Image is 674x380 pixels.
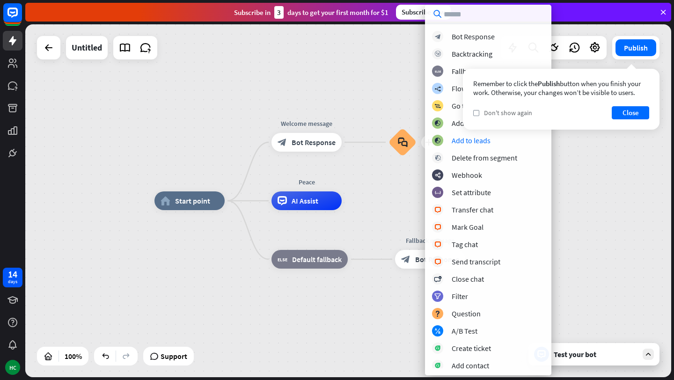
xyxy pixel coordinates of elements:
[538,79,560,88] span: Publish
[435,51,441,57] i: block_backtracking
[434,86,441,92] i: builder_tree
[435,172,441,178] i: webhooks
[8,270,17,278] div: 14
[264,177,349,187] div: Peace
[452,292,468,301] div: Filter
[161,196,170,205] i: home_2
[401,255,410,264] i: block_bot_response
[452,222,484,232] div: Mark Goal
[5,360,20,375] div: HC
[292,255,342,264] span: Default fallback
[612,106,649,119] button: Close
[435,311,440,317] i: block_question
[435,68,441,74] i: block_fallback
[452,343,491,353] div: Create ticket
[435,328,441,334] i: block_ab_testing
[434,241,441,248] i: block_livechat
[554,350,638,359] div: Test your bot
[452,136,491,145] div: Add to leads
[452,326,477,336] div: A/B Test
[435,34,441,40] i: block_bot_response
[434,293,441,300] i: filter
[452,153,517,162] div: Delete from segment
[452,257,500,266] div: Send transcript
[274,6,284,19] div: 3
[278,138,287,147] i: block_bot_response
[434,259,441,265] i: block_livechat
[434,103,441,109] i: block_goto
[452,84,467,93] div: Flow
[8,278,17,285] div: days
[452,274,484,284] div: Close chat
[434,207,441,213] i: block_livechat
[484,109,532,117] span: Don't show again
[452,361,489,370] div: Add contact
[452,49,492,58] div: Backtracking
[396,5,451,20] div: Subscribe now
[292,196,318,205] span: AI Assist
[388,236,472,245] div: Fallback message
[452,32,495,41] div: Bot Response
[7,4,36,32] button: Open LiveChat chat widget
[398,137,408,147] i: block_faq
[434,224,441,230] i: block_livechat
[415,255,459,264] span: Bot Response
[435,155,441,161] i: block_delete_from_segment
[72,36,102,59] div: Untitled
[452,205,493,214] div: Transfer chat
[452,188,491,197] div: Set attribute
[434,276,441,282] i: block_close_chat
[452,66,477,76] div: Fallback
[434,120,441,126] i: block_add_to_segment
[264,119,349,128] div: Welcome message
[452,240,478,249] div: Tag chat
[452,309,481,318] div: Question
[434,138,441,144] i: block_add_to_segment
[473,79,649,97] div: Remember to click the button when you finish your work. Otherwise, your changes won’t be visible ...
[62,349,85,364] div: 100%
[435,190,441,196] i: block_set_attribute
[278,255,287,264] i: block_fallback
[615,39,656,56] button: Publish
[175,196,210,205] span: Start point
[292,138,336,147] span: Bot Response
[161,349,187,364] span: Support
[452,101,484,110] div: Go to step
[234,6,388,19] div: Subscribe in days to get your first month for $1
[452,118,501,128] div: Add to segment
[3,268,22,287] a: 14 days
[452,170,482,180] div: Webhook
